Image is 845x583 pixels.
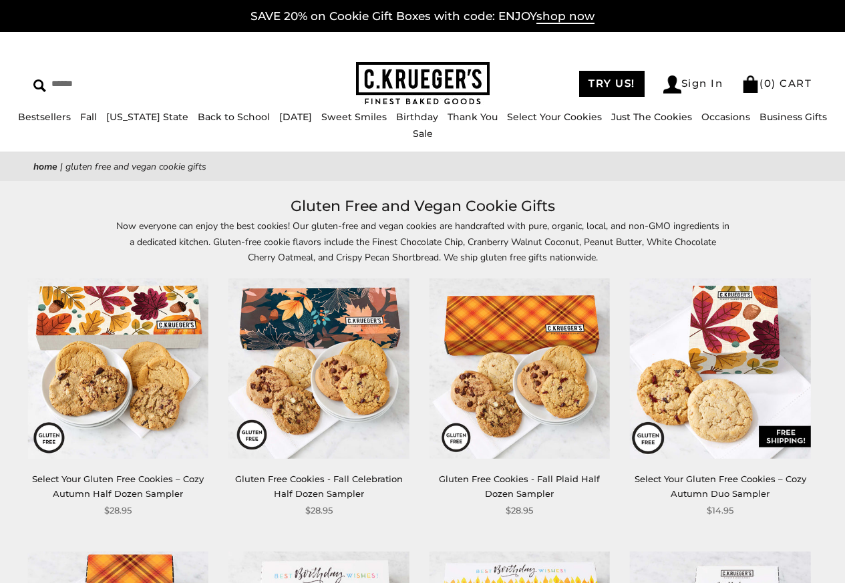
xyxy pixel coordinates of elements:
[104,504,132,518] span: $28.95
[741,75,759,93] img: Bag
[228,278,409,459] img: Gluten Free Cookies - Fall Celebration Half Dozen Sampler
[448,111,498,123] a: Thank You
[106,111,188,123] a: [US_STATE] State
[536,9,595,24] span: shop now
[701,111,750,123] a: Occasions
[33,160,57,173] a: Home
[305,504,333,518] span: $28.95
[630,278,810,459] img: Select Your Gluten Free Cookies – Cozy Autumn Duo Sampler
[60,160,63,173] span: |
[250,9,595,24] a: SAVE 20% on Cookie Gift Boxes with code: ENJOYshop now
[741,77,812,89] a: (0) CART
[53,194,792,218] h1: Gluten Free and Vegan Cookie Gifts
[396,111,438,123] a: Birthday
[356,62,490,106] img: C.KRUEGER'S
[663,75,681,93] img: Account
[18,111,71,123] a: Bestsellers
[663,75,723,93] a: Sign In
[32,473,204,498] a: Select Your Gluten Free Cookies – Cozy Autumn Half Dozen Sampler
[579,71,645,97] a: TRY US!
[635,473,806,498] a: Select Your Gluten Free Cookies – Cozy Autumn Duo Sampler
[33,159,812,174] nav: breadcrumbs
[759,111,827,123] a: Business Gifts
[764,77,772,89] span: 0
[279,111,312,123] a: [DATE]
[65,160,206,173] span: Gluten Free and Vegan Cookie Gifts
[80,111,97,123] a: Fall
[33,73,212,94] input: Search
[198,111,270,123] a: Back to School
[321,111,387,123] a: Sweet Smiles
[235,473,403,498] a: Gluten Free Cookies - Fall Celebration Half Dozen Sampler
[413,128,433,140] a: Sale
[430,278,610,459] img: Gluten Free Cookies - Fall Plaid Half Dozen Sampler
[33,79,46,92] img: Search
[116,218,730,264] p: Now everyone can enjoy the best cookies! Our gluten-free and vegan cookies are handcrafted with p...
[507,111,602,123] a: Select Your Cookies
[707,504,733,518] span: $14.95
[611,111,692,123] a: Just The Cookies
[506,504,533,518] span: $28.95
[439,473,600,498] a: Gluten Free Cookies - Fall Plaid Half Dozen Sampler
[28,278,208,459] img: Select Your Gluten Free Cookies – Cozy Autumn Half Dozen Sampler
